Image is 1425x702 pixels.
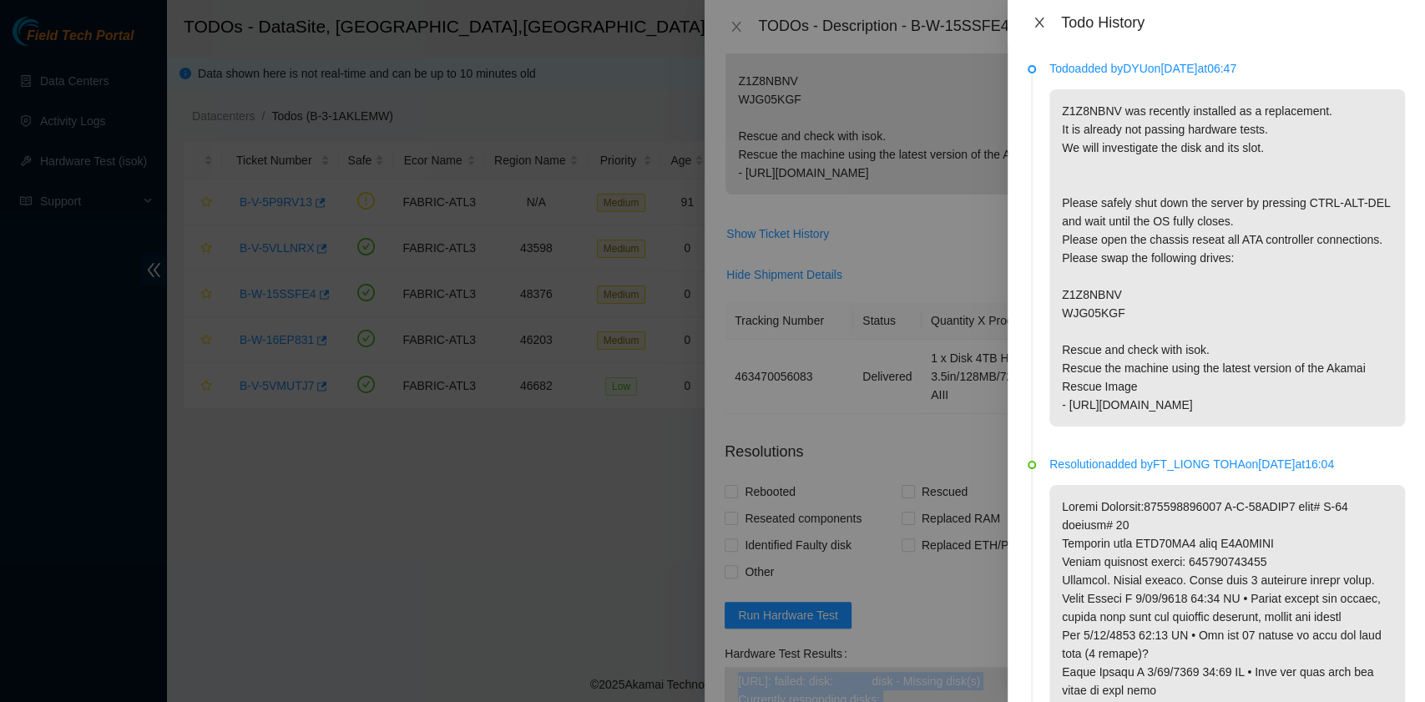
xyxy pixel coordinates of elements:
[1033,16,1046,29] span: close
[1049,59,1405,78] p: Todo added by DYU on [DATE] at 06:47
[1049,89,1405,427] p: Z1Z8NBNV was recently installed as a replacement. It is already not passing hardware tests. We wi...
[1028,15,1051,31] button: Close
[1049,455,1405,473] p: Resolution added by FT_LIONG TOHA on [DATE] at 16:04
[1061,13,1405,32] div: Todo History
